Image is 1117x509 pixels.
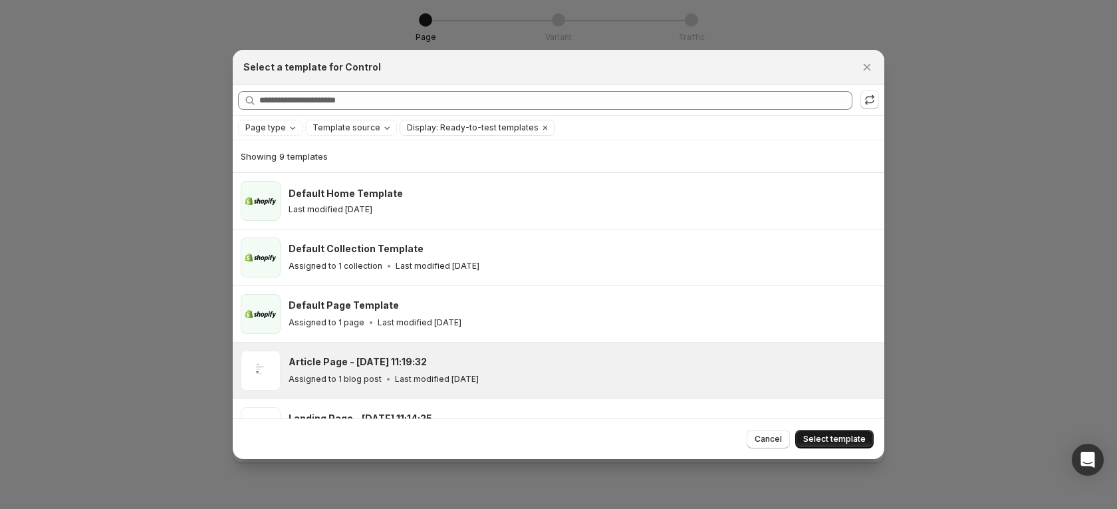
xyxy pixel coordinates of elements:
span: Page type [245,122,286,133]
span: Select template [803,434,866,444]
span: Cancel [755,434,782,444]
button: Template source [306,120,396,135]
img: Default Page Template [241,294,281,334]
h3: Default Home Template [289,187,403,200]
h3: Default Page Template [289,299,399,312]
p: Assigned to 1 blog post [289,374,382,385]
span: Showing 9 templates [241,151,328,162]
img: Default Home Template [241,181,281,221]
p: Last modified [DATE] [395,374,479,385]
button: Page type [239,120,302,135]
p: Last modified [DATE] [289,204,372,215]
button: Close [858,58,876,77]
span: Template source [312,122,380,133]
h3: Article Page - [DATE] 11:19:32 [289,355,427,369]
p: Last modified [DATE] [396,261,479,271]
h2: Select a template for Control [243,61,381,74]
p: Assigned to 1 page [289,317,364,328]
h3: Landing Page - [DATE] 11:14:25 [289,412,432,425]
button: Cancel [747,430,790,448]
span: Display: Ready-to-test templates [407,122,539,133]
button: Select template [795,430,874,448]
div: Open Intercom Messenger [1072,444,1104,476]
p: Last modified [DATE] [378,317,461,328]
img: Default Collection Template [241,238,281,277]
button: Display: Ready-to-test templates [400,120,539,135]
button: Clear [539,120,552,135]
p: Assigned to 1 collection [289,261,382,271]
h3: Default Collection Template [289,242,424,255]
